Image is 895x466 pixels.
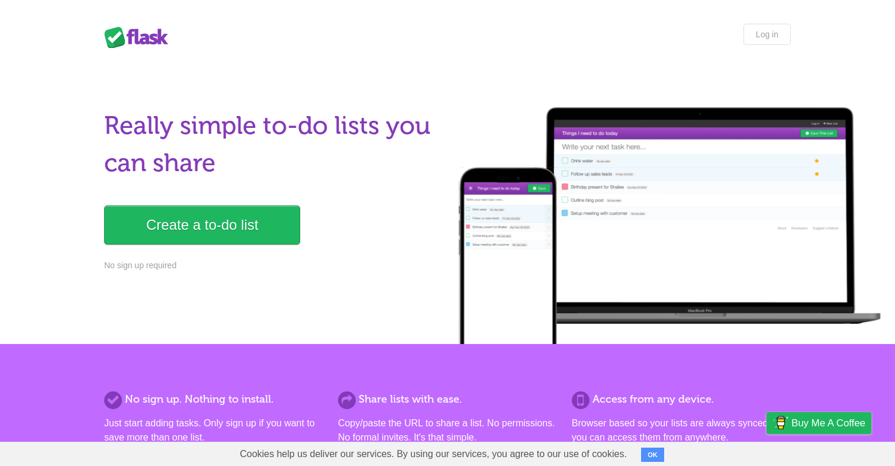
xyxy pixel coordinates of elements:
p: Just start adding tasks. Only sign up if you want to save more than one list. [104,416,323,445]
h2: Share lists with ease. [338,391,557,407]
span: Cookies help us deliver our services. By using our services, you agree to our use of cookies. [228,442,639,466]
button: OK [641,448,664,462]
p: No sign up required [104,259,440,272]
span: Buy me a coffee [791,413,865,433]
h2: Access from any device. [572,391,791,407]
a: Buy me a coffee [767,412,871,434]
p: Copy/paste the URL to share a list. No permissions. No formal invites. It's that simple. [338,416,557,445]
h1: Really simple to-do lists you can share [104,107,440,182]
a: Log in [743,24,791,45]
img: Buy me a coffee [772,413,788,433]
p: Browser based so your lists are always synced and you can access them from anywhere. [572,416,791,445]
h2: No sign up. Nothing to install. [104,391,323,407]
a: Create a to-do list [104,205,300,245]
div: Flask Lists [104,27,175,48]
